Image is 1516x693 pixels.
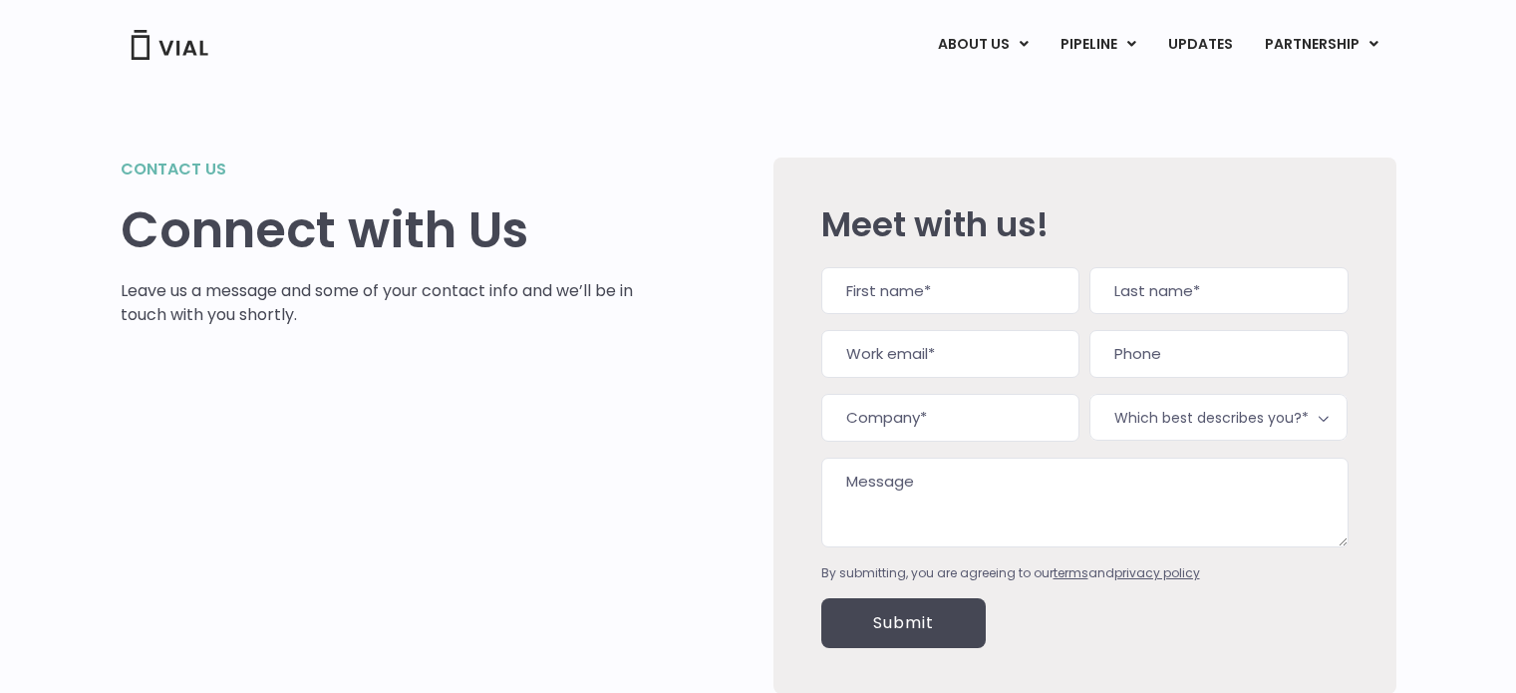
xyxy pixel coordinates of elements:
h1: Connect with Us [121,201,634,259]
input: Company* [821,394,1079,442]
p: Leave us a message and some of your contact info and we’ll be in touch with you shortly. [121,279,634,327]
input: Phone [1089,330,1348,378]
a: privacy policy [1114,564,1200,581]
img: Vial Logo [130,30,209,60]
div: By submitting, you are agreeing to our and [821,564,1349,582]
a: PARTNERSHIPMenu Toggle [1249,28,1394,62]
span: Which best describes you?* [1089,394,1348,441]
h2: Contact us [121,158,634,181]
input: First name* [821,267,1079,315]
h2: Meet with us! [821,205,1349,243]
a: terms [1054,564,1088,581]
input: Submit [821,598,986,648]
a: UPDATES [1152,28,1248,62]
a: PIPELINEMenu Toggle [1045,28,1151,62]
input: Work email* [821,330,1079,378]
input: Last name* [1089,267,1348,315]
a: ABOUT USMenu Toggle [922,28,1044,62]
